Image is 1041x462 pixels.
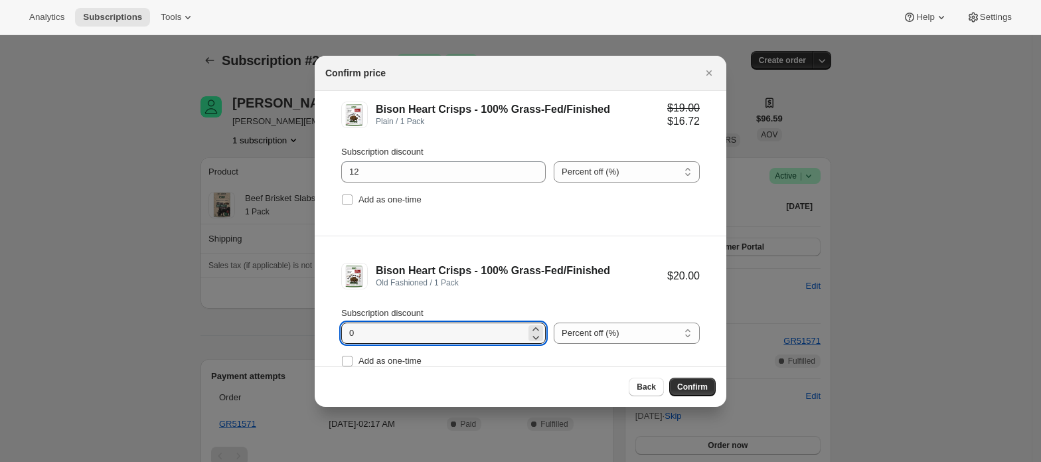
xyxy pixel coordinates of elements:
[916,12,934,23] span: Help
[637,382,656,392] span: Back
[669,378,716,396] button: Confirm
[677,382,708,392] span: Confirm
[359,356,422,366] span: Add as one-time
[700,64,718,82] button: Close
[959,8,1020,27] button: Settings
[29,12,64,23] span: Analytics
[376,116,667,127] div: Plain / 1 Pack
[895,8,955,27] button: Help
[341,263,368,289] img: Old Fashioned / 1 Pack
[153,8,202,27] button: Tools
[629,378,664,396] button: Back
[376,277,667,288] div: Old Fashioned / 1 Pack
[75,8,150,27] button: Subscriptions
[341,308,424,318] span: Subscription discount
[980,12,1012,23] span: Settings
[667,102,700,115] div: $19.00
[325,66,386,80] h2: Confirm price
[667,115,700,128] div: $16.72
[359,194,422,204] span: Add as one-time
[21,8,72,27] button: Analytics
[341,147,424,157] span: Subscription discount
[83,12,142,23] span: Subscriptions
[376,264,667,277] div: Bison Heart Crisps - 100% Grass-Fed/Finished
[341,102,368,128] img: Plain / 1 Pack
[376,103,667,116] div: Bison Heart Crisps - 100% Grass-Fed/Finished
[667,269,700,283] div: $20.00
[161,12,181,23] span: Tools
